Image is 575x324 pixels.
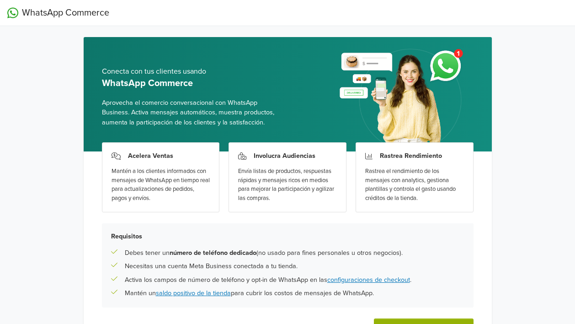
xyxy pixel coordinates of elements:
[254,152,315,160] h3: Involucra Audiencias
[125,261,298,271] p: Necesitas una cuenta Meta Business conectada a tu tienda.
[332,43,473,151] img: whatsapp_setup_banner
[365,167,464,203] div: Rastrea el rendimiento de los mensajes con analytics, gestiona plantillas y controla el gasto usa...
[170,249,256,257] b: número de teléfono dedicado
[111,232,464,240] h5: Requisitos
[7,7,18,18] img: WhatsApp
[125,288,374,298] p: Mantén un para cubrir los costos de mensajes de WhatsApp.
[238,167,337,203] div: Envía listas de productos, respuestas rápidas y mensajes ricos en medios para mejorar la particip...
[128,152,173,160] h3: Acelera Ventas
[112,167,210,203] div: Mantén a los clientes informados con mensajes de WhatsApp en tiempo real para actualizaciones de ...
[156,289,231,297] a: saldo positivo de la tienda
[102,67,281,76] h5: Conecta con tus clientes usando
[125,248,403,258] p: Debes tener un (no usado para fines personales u otros negocios).
[102,78,281,89] h5: WhatsApp Commerce
[125,275,411,285] p: Activa los campos de número de teléfono y opt-in de WhatsApp en las .
[380,152,442,160] h3: Rastrea Rendimiento
[327,276,410,284] a: configuraciones de checkout
[22,6,109,20] span: WhatsApp Commerce
[102,98,281,128] span: Aprovecha el comercio conversacional con WhatsApp Business. Activa mensajes automáticos, muestra ...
